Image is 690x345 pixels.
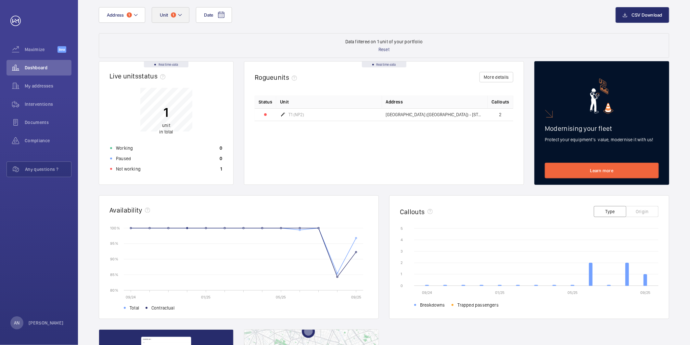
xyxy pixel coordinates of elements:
[130,305,139,311] span: Total
[378,46,390,53] p: Reset
[25,137,71,144] span: Compliance
[401,272,402,277] text: 1
[25,166,71,172] span: Any questions ?
[274,73,300,81] span: units
[499,112,502,117] span: 2
[288,112,304,117] span: T1 (NP2)
[109,72,168,80] h2: Live units
[276,295,286,299] text: 05/25
[110,226,120,230] text: 100 %
[159,104,173,121] p: 1
[116,145,133,151] p: Working
[110,272,118,277] text: 85 %
[422,290,432,295] text: 09/24
[116,166,141,172] p: Not working
[126,295,136,299] text: 09/24
[351,295,361,299] text: 09/25
[162,123,170,128] span: unit
[457,302,499,308] span: Trapped passengers
[14,320,19,326] p: AN
[345,38,423,45] p: Data filtered on 1 unit of your portfolio
[590,78,614,114] img: marketing-card.svg
[362,62,406,67] div: Real time data
[255,73,300,81] h2: Rogue
[479,72,513,82] button: More details
[107,12,124,18] span: Address
[626,206,658,217] button: Origin
[204,12,213,18] span: Date
[99,7,145,23] button: Address1
[400,208,425,216] h2: Callouts
[492,99,509,105] span: Callouts
[594,206,626,217] button: Type
[545,124,659,132] h2: Modernising your fleet
[171,12,176,18] span: 1
[25,101,71,107] span: Interventions
[116,155,131,162] p: Paused
[160,12,168,18] span: Unit
[110,257,118,261] text: 90 %
[220,166,222,172] p: 1
[25,83,71,89] span: My addresses
[138,72,168,80] span: status
[495,290,505,295] text: 01/25
[386,112,484,117] span: [GEOGRAPHIC_DATA] ([GEOGRAPHIC_DATA]) - [STREET_ADDRESS]
[280,99,289,105] span: Unit
[25,119,71,126] span: Documents
[401,238,403,242] text: 4
[545,163,659,178] a: Learn more
[616,7,669,23] button: CSV Download
[640,290,650,295] text: 09/25
[151,305,174,311] span: Contractual
[29,320,64,326] p: [PERSON_NAME]
[152,7,189,23] button: Unit1
[545,136,659,143] p: Protect your equipment's value, modernise it with us!
[109,206,142,214] h2: Availability
[25,64,71,71] span: Dashboard
[196,7,232,23] button: Date
[401,226,403,231] text: 5
[25,46,57,53] span: Maximize
[127,12,132,18] span: 1
[57,46,66,53] span: Beta
[201,295,211,299] text: 01/25
[420,302,445,308] span: Breakdowns
[386,99,403,105] span: Address
[220,145,222,151] p: 0
[568,290,578,295] text: 05/25
[401,260,402,265] text: 2
[144,62,188,67] div: Real time data
[632,12,662,18] span: CSV Download
[159,122,173,135] p: in total
[220,155,222,162] p: 0
[259,99,272,105] p: Status
[401,283,403,288] text: 0
[110,288,118,292] text: 80 %
[401,249,403,254] text: 3
[110,241,118,246] text: 95 %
